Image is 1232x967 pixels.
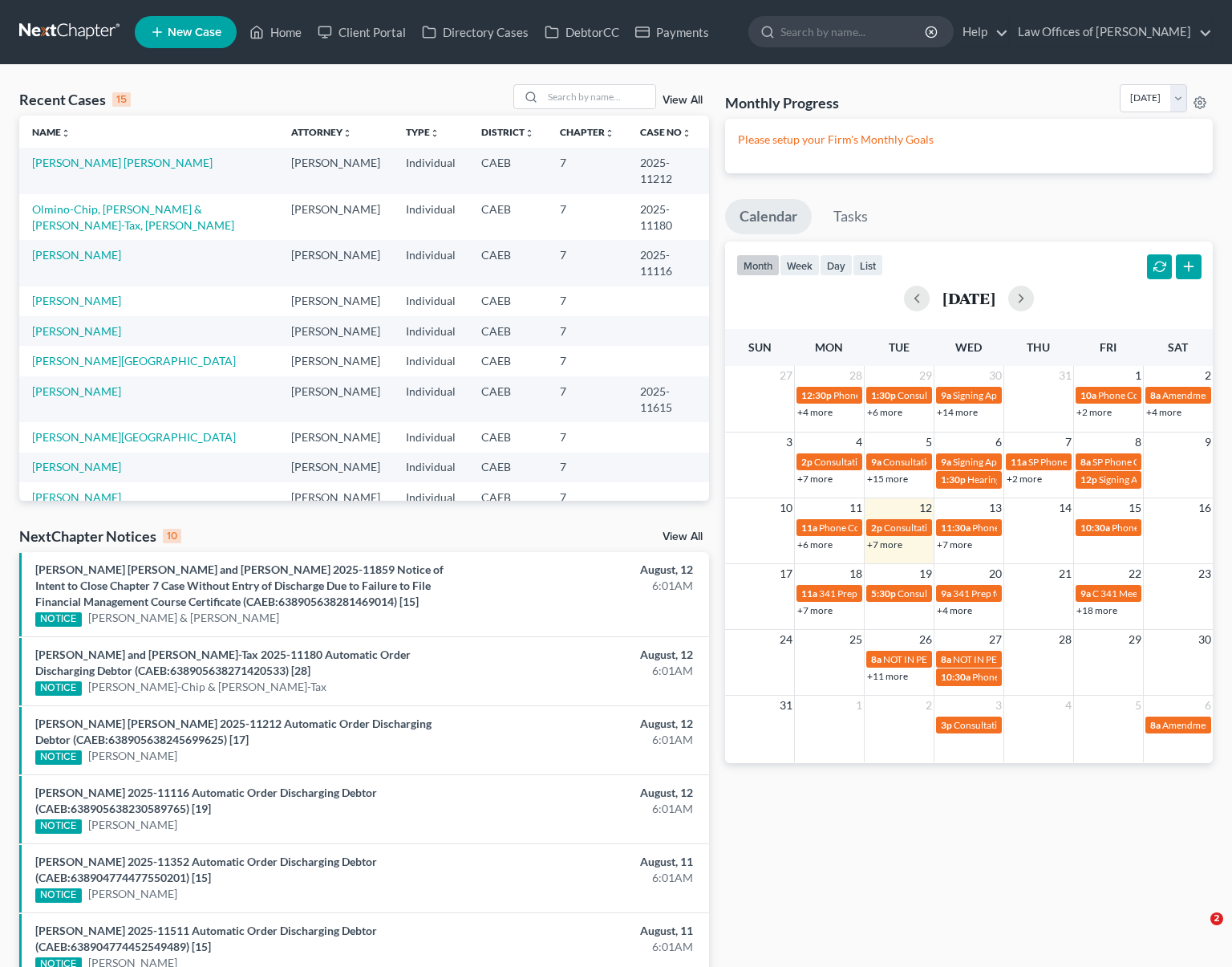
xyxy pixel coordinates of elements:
td: 2025-11615 [627,376,709,422]
td: Individual [393,482,468,512]
span: 3p [941,719,952,731]
td: [PERSON_NAME] [278,346,393,376]
span: 9a [1080,587,1091,599]
span: 8 [1133,433,1143,452]
td: 7 [547,346,627,376]
a: +7 more [867,538,902,551]
td: 7 [547,194,627,240]
a: +11 more [867,670,908,682]
span: Thu [1027,340,1050,354]
span: 1:30p [941,473,966,486]
h3: Monthly Progress [725,93,839,112]
div: Recent Cases [19,90,131,109]
td: [PERSON_NAME] [278,194,393,240]
div: NOTICE [35,750,82,765]
i: unfold_more [682,128,691,138]
div: 6:01AM [484,663,693,679]
div: 6:01AM [484,870,693,886]
a: [PERSON_NAME] 2025-11352 Automatic Order Discharging Debtor (CAEB:638904774477550201) [15] [35,855,377,884]
td: CAEB [468,453,547,482]
span: Sun [748,340,772,354]
span: 4 [854,433,864,452]
span: Phone Consultation for [PERSON_NAME] [972,671,1147,683]
a: Tasks [819,199,882,234]
span: 3 [784,433,794,452]
span: 10:30a [941,671,971,683]
i: unfold_more [342,128,352,138]
td: 7 [547,316,627,346]
span: 23 [1197,564,1213,583]
td: CAEB [468,286,547,316]
td: 7 [547,482,627,512]
span: 10 [778,498,794,518]
span: 5:30p [871,587,896,599]
span: 25 [848,630,864,649]
span: 8a [1080,456,1091,468]
a: [PERSON_NAME] [32,490,121,504]
span: 2 [924,696,934,715]
a: [PERSON_NAME]-Chip & [PERSON_NAME]-Tax [88,679,326,695]
span: 8a [871,653,881,665]
a: +18 more [1076,604,1117,616]
span: 31 [778,696,794,715]
span: Phone Consultation for [PERSON_NAME] [PERSON_NAME] [833,389,1085,401]
div: NOTICE [35,612,82,627]
span: 19 [918,564,934,583]
span: 8a [941,653,951,665]
div: August, 11 [484,923,693,939]
span: 341 Prep for [PERSON_NAME] [953,587,1083,599]
a: +7 more [797,604,833,616]
span: 14 [1057,498,1073,518]
a: [PERSON_NAME] [32,324,121,338]
span: 27 [778,366,794,385]
span: 11a [1011,456,1027,468]
div: 6:01AM [484,939,693,955]
a: +15 more [867,473,908,485]
span: 8a [1150,389,1161,401]
a: [PERSON_NAME] [32,294,121,307]
span: 1:30p [871,389,896,401]
a: Directory Cases [414,18,537,47]
td: [PERSON_NAME] [278,376,393,422]
span: New Case [168,26,221,39]
span: 9a [941,587,951,599]
span: Consultation for [PERSON_NAME] [814,456,960,468]
i: unfold_more [605,128,614,138]
span: 7 [1064,433,1073,452]
td: Individual [393,376,468,422]
span: 11:30a [941,522,971,534]
div: NOTICE [35,888,82,903]
div: 6:01AM [484,578,693,594]
span: 2 [1203,366,1213,385]
span: 2p [801,456,813,468]
a: [PERSON_NAME] [PERSON_NAME] and [PERSON_NAME] 2025-11859 Notice of Intent to Close Chapter 7 Case... [35,563,444,608]
span: NOT IN PERSON APPTS. [883,653,985,665]
div: 10 [163,529,181,543]
td: CAEB [468,422,547,452]
button: list [853,254,883,276]
a: Client Portal [310,18,414,47]
span: Amendments: [1162,719,1221,731]
td: Individual [393,240,468,286]
a: [PERSON_NAME] and [PERSON_NAME]-Tax 2025-11180 Automatic Order Discharging Debtor (CAEB:638905638... [35,648,411,677]
span: 11 [848,498,864,518]
a: Attorneyunfold_more [291,126,352,138]
td: [PERSON_NAME] [278,316,393,346]
span: 10a [1080,389,1096,401]
span: Phone Consultation for [PERSON_NAME] [972,522,1147,534]
a: [PERSON_NAME] [PERSON_NAME] 2025-11212 Automatic Order Discharging Debtor (CAEB:63890563824569962... [35,717,432,746]
a: Olmino-Chip, [PERSON_NAME] & [PERSON_NAME]-Tax, [PERSON_NAME] [32,202,234,232]
a: +2 more [1007,473,1042,485]
span: 4 [1064,696,1073,715]
input: Search by name... [543,85,655,108]
button: day [820,254,853,276]
div: August, 12 [484,562,693,578]
td: 7 [547,148,627,193]
a: +7 more [797,473,833,485]
span: 17 [778,564,794,583]
td: Individual [393,346,468,376]
span: 2p [871,522,882,534]
span: 341 Prep for Okpaliwu, [PERSON_NAME] & [PERSON_NAME] [819,587,1078,599]
span: Consultation for [PERSON_NAME] [884,522,1030,534]
a: [PERSON_NAME] [88,748,177,764]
